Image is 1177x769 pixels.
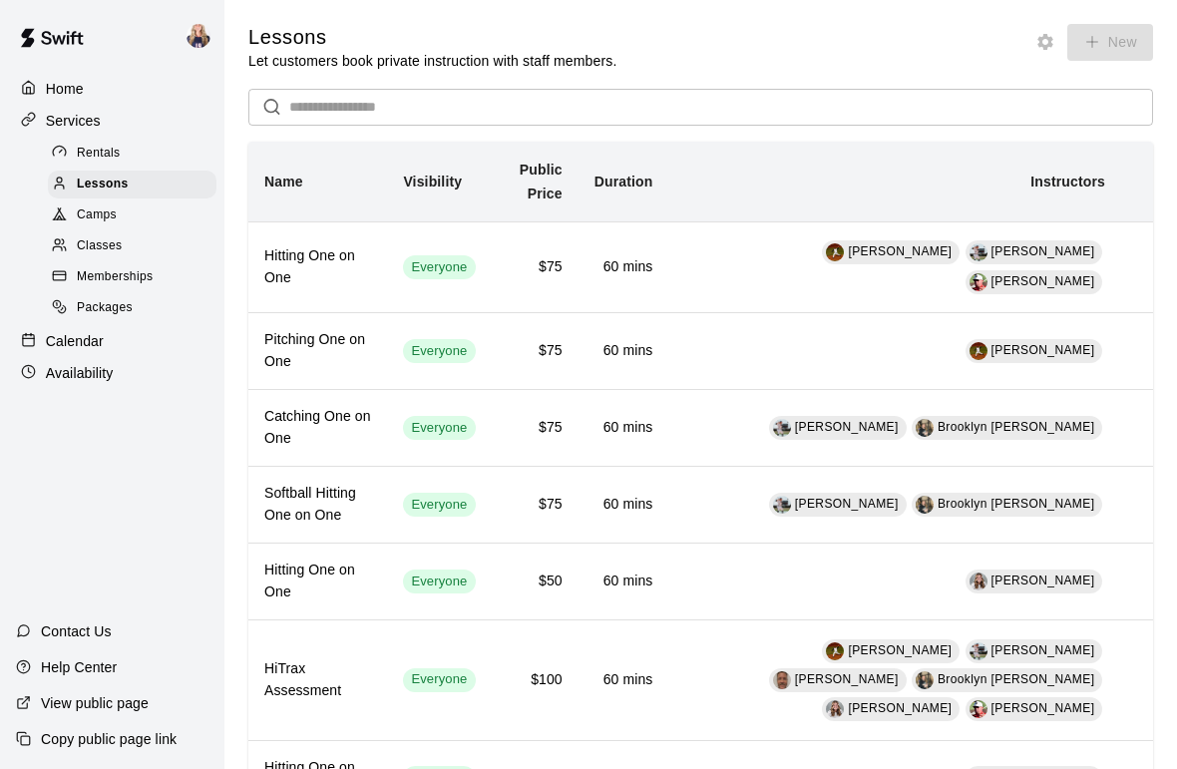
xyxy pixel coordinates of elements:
[916,496,934,514] div: Brooklyn Mohamud
[970,342,987,360] img: Cody Hansen
[77,298,133,318] span: Packages
[41,621,112,641] p: Contact Us
[48,262,224,293] a: Memberships
[41,693,149,713] p: View public page
[773,496,791,514] img: Matt Hill
[46,363,114,383] p: Availability
[264,483,371,527] h6: Softball Hitting One on One
[183,16,224,56] div: Sienna Gargano
[48,140,216,168] div: Rentals
[916,671,934,689] img: Brooklyn Mohamud
[77,236,122,256] span: Classes
[594,340,653,362] h6: 60 mins
[508,340,563,362] h6: $75
[826,243,844,261] img: Cody Hansen
[916,419,934,437] img: Brooklyn Mohamud
[970,573,987,590] img: Val Gerlach
[46,79,84,99] p: Home
[16,326,208,356] a: Calendar
[16,106,208,136] a: Services
[403,174,462,190] b: Visibility
[403,668,475,692] div: This service is visible to all of your customers
[248,24,616,51] h5: Lessons
[264,560,371,603] h6: Hitting One on One
[187,24,210,48] img: Sienna Gargano
[508,571,563,592] h6: $50
[77,175,129,194] span: Lessons
[795,672,899,686] span: [PERSON_NAME]
[773,671,791,689] img: Michael Gargano
[48,232,216,260] div: Classes
[508,417,563,439] h6: $75
[77,144,121,164] span: Rentals
[1030,174,1105,190] b: Instructors
[508,494,563,516] h6: $75
[594,417,653,439] h6: 60 mins
[991,244,1095,258] span: [PERSON_NAME]
[403,419,475,438] span: Everyone
[594,494,653,516] h6: 60 mins
[594,256,653,278] h6: 60 mins
[16,358,208,388] div: Availability
[970,642,987,660] img: Matt Hill
[48,293,224,324] a: Packages
[826,700,844,718] img: Val Gerlach
[991,574,1095,587] span: [PERSON_NAME]
[848,244,952,258] span: [PERSON_NAME]
[848,701,952,715] span: [PERSON_NAME]
[403,570,475,593] div: This service is visible to all of your customers
[48,263,216,291] div: Memberships
[403,496,475,515] span: Everyone
[520,162,563,201] b: Public Price
[248,51,616,71] p: Let customers book private instruction with staff members.
[264,174,303,190] b: Name
[46,111,101,131] p: Services
[991,274,1095,288] span: [PERSON_NAME]
[41,729,177,749] p: Copy public page link
[48,231,224,262] a: Classes
[264,406,371,450] h6: Catching One on One
[403,339,475,363] div: This service is visible to all of your customers
[795,497,899,511] span: [PERSON_NAME]
[264,658,371,702] h6: HiTrax Assessment
[594,571,653,592] h6: 60 mins
[938,497,1095,511] span: Brooklyn [PERSON_NAME]
[1060,32,1153,49] span: You don't have permission to add lessons
[264,245,371,289] h6: Hitting One on One
[773,419,791,437] img: Matt Hill
[508,669,563,691] h6: $100
[46,331,104,351] p: Calendar
[970,700,987,718] img: Jeff Scholzen
[403,342,475,361] span: Everyone
[938,420,1095,434] span: Brooklyn [PERSON_NAME]
[403,670,475,689] span: Everyone
[594,669,653,691] h6: 60 mins
[77,205,117,225] span: Camps
[508,256,563,278] h6: $75
[403,493,475,517] div: This service is visible to all of your customers
[826,642,844,660] img: Cody Hansen
[16,74,208,104] div: Home
[77,267,153,287] span: Memberships
[48,171,216,198] div: Lessons
[403,258,475,277] span: Everyone
[403,573,475,591] span: Everyone
[938,672,1095,686] span: Brooklyn [PERSON_NAME]
[594,174,653,190] b: Duration
[48,138,224,169] a: Rentals
[403,416,475,440] div: This service is visible to all of your customers
[48,200,224,231] a: Camps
